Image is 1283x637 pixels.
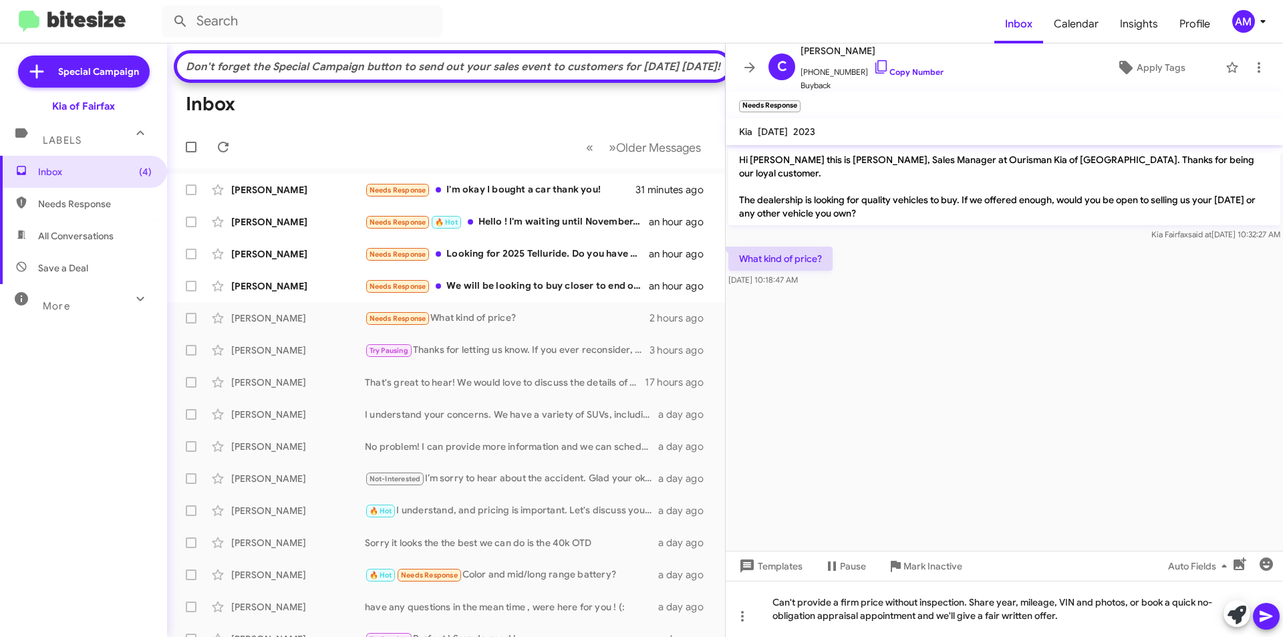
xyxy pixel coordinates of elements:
span: Try Pausing [370,346,408,355]
div: Hello ! I'm waiting until November, so if the car is available I would come down there [365,215,649,230]
p: Hi [PERSON_NAME] this is [PERSON_NAME], Sales Manager at Ourisman Kia of [GEOGRAPHIC_DATA]. Thank... [728,148,1280,225]
span: « [586,139,593,156]
small: Needs Response [739,100,801,112]
div: Color and mid/long range battery? [365,567,658,583]
div: 31 minutes ago [635,183,714,197]
div: a day ago [658,568,714,582]
div: I’m sorry to hear about the accident. Glad your okay ! [365,471,658,487]
div: 3 hours ago [650,344,714,357]
div: [PERSON_NAME] [231,311,365,325]
span: Needs Response [370,186,426,195]
span: [PHONE_NUMBER] [801,59,944,79]
div: [PERSON_NAME] [231,279,365,293]
div: [PERSON_NAME] [231,183,365,197]
span: Labels [43,134,82,146]
div: [PERSON_NAME] [231,247,365,261]
button: Pause [813,554,877,578]
span: Needs Response [38,197,152,211]
nav: Page navigation example [579,134,709,161]
span: [DATE] [758,126,788,138]
button: AM [1221,10,1268,33]
button: Previous [578,134,601,161]
div: [PERSON_NAME] [231,408,365,421]
div: AM [1232,10,1255,33]
div: [PERSON_NAME] [231,536,365,549]
span: Buyback [801,79,944,92]
div: I'm okay I bought a car thank you! [365,182,635,198]
div: [PERSON_NAME] [231,472,365,485]
div: [PERSON_NAME] [231,344,365,357]
span: Needs Response [370,282,426,291]
div: a day ago [658,504,714,517]
a: Copy Number [873,67,944,77]
span: said at [1188,229,1211,239]
span: [PERSON_NAME] [801,43,944,59]
h1: Inbox [186,94,235,115]
div: 2 hours ago [650,311,714,325]
div: [PERSON_NAME] [231,568,365,582]
span: Not-Interested [370,475,421,483]
div: What kind of price? [365,311,650,326]
span: Auto Fields [1168,554,1232,578]
div: [PERSON_NAME] [231,440,365,453]
div: Can't provide a firm price without inspection. Share year, mileage, VIN and photos, or book a qui... [726,581,1283,637]
a: Insights [1109,5,1169,43]
span: Apply Tags [1137,55,1185,80]
span: Inbox [38,165,152,178]
span: Mark Inactive [903,554,962,578]
span: Special Campaign [58,65,139,78]
span: [DATE] 10:18:47 AM [728,275,798,285]
div: 17 hours ago [645,376,714,389]
input: Search [162,5,442,37]
span: Save a Deal [38,261,88,275]
div: an hour ago [649,247,714,261]
div: a day ago [658,600,714,614]
div: [PERSON_NAME] [231,504,365,517]
div: a day ago [658,536,714,549]
div: I understand, and pricing is important. Let's discuss your vehicle's value! When can you come in ... [365,503,658,519]
div: Don't forget the Special Campaign button to send out your sales event to customers for [DATE] [DA... [184,60,722,74]
span: 2023 [793,126,815,138]
div: an hour ago [649,279,714,293]
a: Inbox [994,5,1043,43]
div: [PERSON_NAME] [231,376,365,389]
span: C [777,56,787,78]
div: Kia of Fairfax [52,100,115,113]
span: 🔥 Hot [435,218,458,227]
span: All Conversations [38,229,114,243]
a: Special Campaign [18,55,150,88]
button: Apply Tags [1082,55,1219,80]
span: Kia [739,126,752,138]
span: » [609,139,616,156]
div: Thanks for letting us know. If you ever reconsider, we'd be happy to provide a no-obligation offe... [365,343,650,358]
span: Needs Response [401,571,458,580]
a: Profile [1169,5,1221,43]
span: Needs Response [370,250,426,259]
span: Older Messages [616,140,701,155]
div: a day ago [658,472,714,485]
span: Needs Response [370,314,426,323]
div: We will be looking to buy closer to end of the month - either 2025 or 2026 Sportage prestige. [365,279,649,294]
div: Looking for 2025 Telluride. Do you have any available? [365,247,649,262]
div: [PERSON_NAME] [231,600,365,614]
div: have any questions in the mean time , were here for you ! (: [365,600,658,614]
div: No problem! I can provide more information and we can schedule an appointment for the weekend. Wh... [365,440,658,453]
div: [PERSON_NAME] [231,215,365,229]
div: I understand your concerns. We have a variety of SUVs, including hybrids and gas models. Would yo... [365,408,658,421]
a: Calendar [1043,5,1109,43]
span: Templates [736,554,803,578]
span: Needs Response [370,218,426,227]
span: 🔥 Hot [370,507,392,515]
button: Mark Inactive [877,554,973,578]
span: (4) [139,165,152,178]
div: Sorry it looks the the best we can do is the 40k OTD [365,536,658,549]
span: Pause [840,554,866,578]
p: What kind of price? [728,247,833,271]
span: More [43,300,70,312]
button: Auto Fields [1157,554,1243,578]
button: Next [601,134,709,161]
